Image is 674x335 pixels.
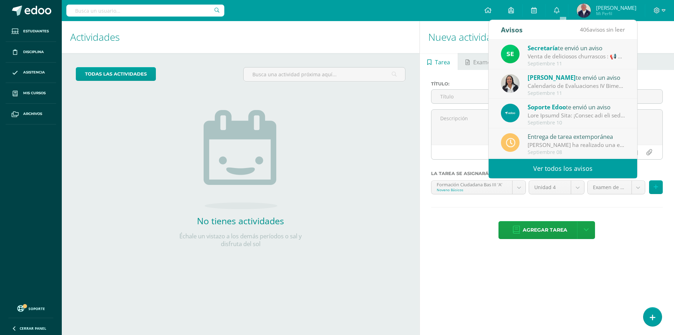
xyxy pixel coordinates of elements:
[577,4,591,18] img: 4400bde977c2ef3c8e0f06f5677fdb30.png
[528,90,625,96] div: Septiembre 11
[458,53,502,70] a: Examen
[501,74,520,93] img: 20874f825104fd09c1ed90767e55c7cc.png
[528,132,625,141] div: Entrega de tarea extemporánea
[437,181,507,187] div: Formación Ciudadana Bas III 'A'
[528,111,625,120] div: Guía Rápida Edoo: ¡Conoce qué son los Bolsones o Divisiones de Nota!: En Edoo, buscamos que cada ...
[529,181,584,194] a: Unidad 4
[170,232,311,248] p: Échale un vistazo a los demás períodos o sal y disfruta del sol
[528,103,566,111] span: Soporte Edoo
[528,61,625,67] div: Septiembre 11
[28,306,45,311] span: Soporte
[588,181,645,194] a: Examen de unidad 20 puntos (20.0%)
[66,5,224,17] input: Busca un usuario...
[76,67,156,81] a: todas las Actividades
[523,221,567,239] span: Agregar tarea
[580,26,589,33] span: 406
[528,73,576,82] span: [PERSON_NAME]
[473,54,494,71] span: Examen
[23,70,45,75] span: Asistencia
[431,181,526,194] a: Formación Ciudadana Bas III 'A'Noveno Básicos
[431,171,663,176] label: La tarea se asignará a:
[528,73,625,82] div: te envió un aviso
[528,82,625,90] div: Calendario de Evaluaciones IV Bimestre: Buen día estimados Padres de Famiia, les saludamos deseán...
[528,120,625,126] div: Septiembre 10
[428,21,666,53] h1: Nueva actividad
[23,49,44,55] span: Disciplina
[431,90,524,103] input: Título
[6,42,56,63] a: Disciplina
[593,181,626,194] span: Examen de unidad 20 puntos (20.0%)
[437,187,507,192] div: Noveno Básicos
[528,44,558,52] span: Secretaría
[6,21,56,42] a: Estudiantes
[170,215,311,227] h2: No tienes actividades
[23,90,46,96] span: Mis cursos
[528,141,625,149] div: [PERSON_NAME] ha realizado una entrega extemporánea en Estudios Socioeconómicos [PERSON_NAME] V O...
[501,104,520,122] img: 544892825c0ef607e0100ea1c1606ec1.png
[528,43,625,52] div: te envió un aviso
[489,159,637,178] a: Ver todos los avisos
[23,28,49,34] span: Estudiantes
[420,53,458,70] a: Tarea
[435,54,450,71] span: Tarea
[431,81,524,86] label: Título:
[6,83,56,104] a: Mis cursos
[596,4,636,11] span: [PERSON_NAME]
[6,63,56,83] a: Asistencia
[528,52,625,60] div: Venta de deliciosos churrascos : 📢 Aviso Importante Se informa que el martes 16 estarán a la vent...
[20,326,46,331] span: Cerrar panel
[204,110,277,209] img: no_activities.png
[534,181,566,194] span: Unidad 4
[596,11,636,17] span: Mi Perfil
[70,21,411,53] h1: Actividades
[501,45,520,63] img: 458d5f1a9dcc7b61d11f682b7cb5dbf4.png
[501,20,523,39] div: Avisos
[528,102,625,111] div: te envió un aviso
[580,26,625,33] span: avisos sin leer
[528,149,625,155] div: Septiembre 08
[6,104,56,124] a: Archivos
[23,111,42,117] span: Archivos
[8,303,53,313] a: Soporte
[244,67,405,81] input: Busca una actividad próxima aquí...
